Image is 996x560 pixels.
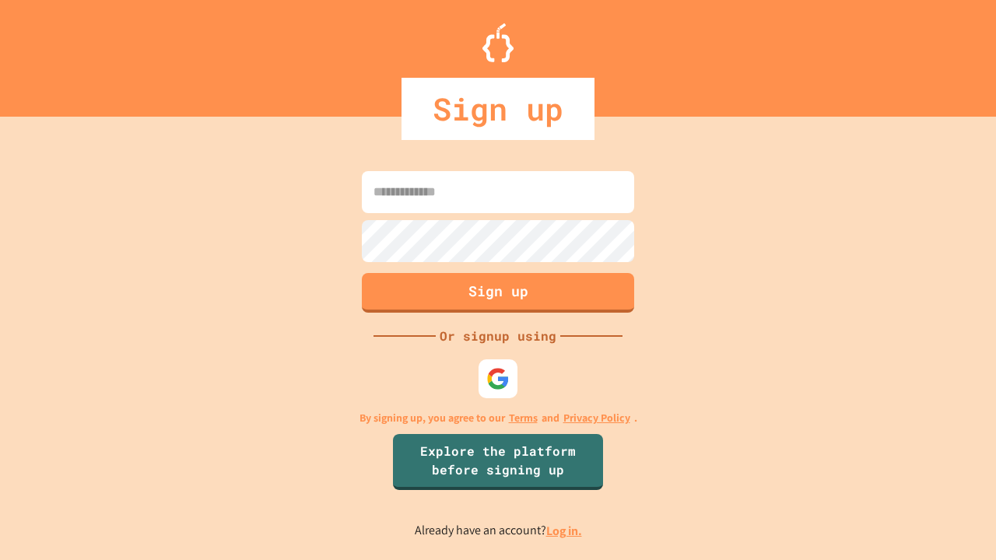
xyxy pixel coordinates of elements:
[509,410,538,426] a: Terms
[563,410,630,426] a: Privacy Policy
[546,523,582,539] a: Log in.
[362,273,634,313] button: Sign up
[486,367,510,390] img: google-icon.svg
[393,434,603,490] a: Explore the platform before signing up
[402,78,594,140] div: Sign up
[482,23,514,62] img: Logo.svg
[436,327,560,345] div: Or signup using
[415,521,582,541] p: Already have an account?
[359,410,637,426] p: By signing up, you agree to our and .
